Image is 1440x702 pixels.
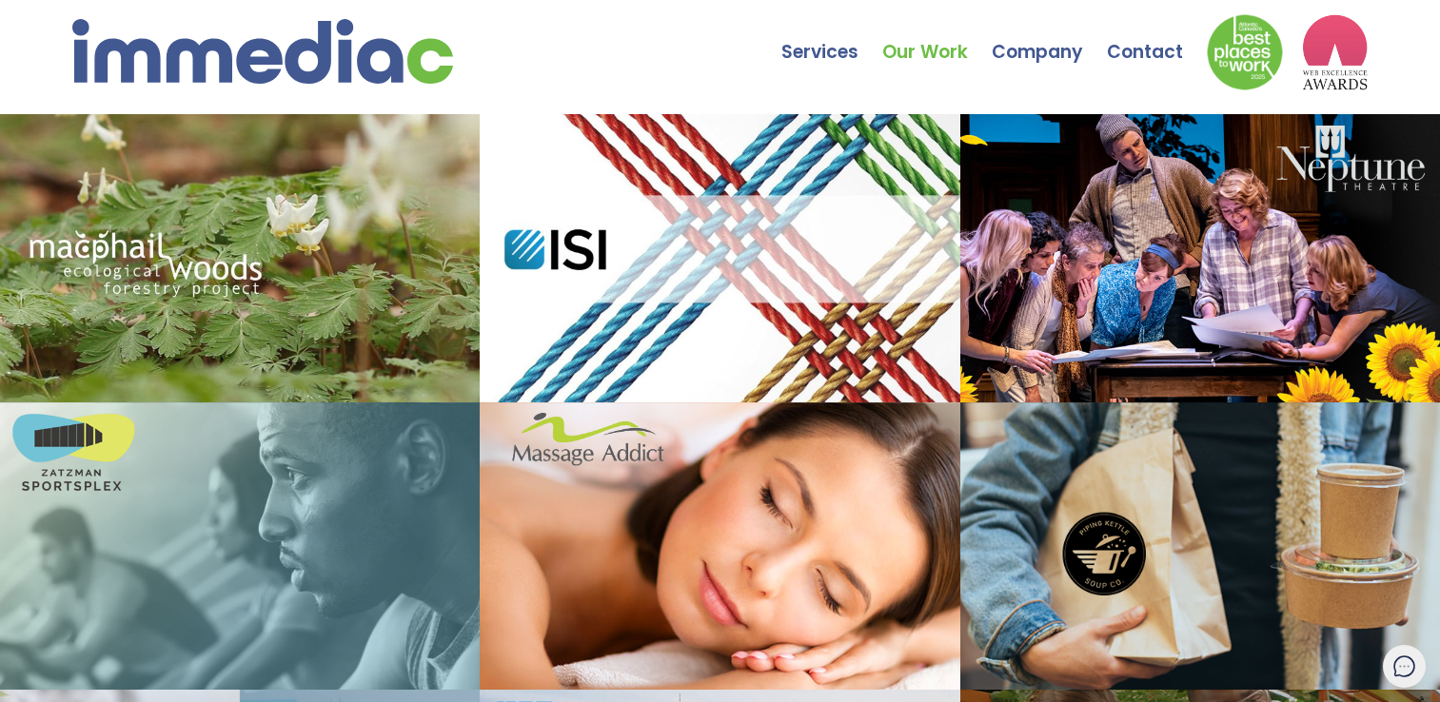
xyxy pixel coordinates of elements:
img: Down [1207,14,1283,90]
a: Our Work [882,5,992,71]
img: immediac [72,19,453,84]
a: Services [781,5,882,71]
a: Contact [1107,5,1207,71]
a: Company [992,5,1107,71]
img: logo2_wea_nobg.webp [1302,14,1369,90]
